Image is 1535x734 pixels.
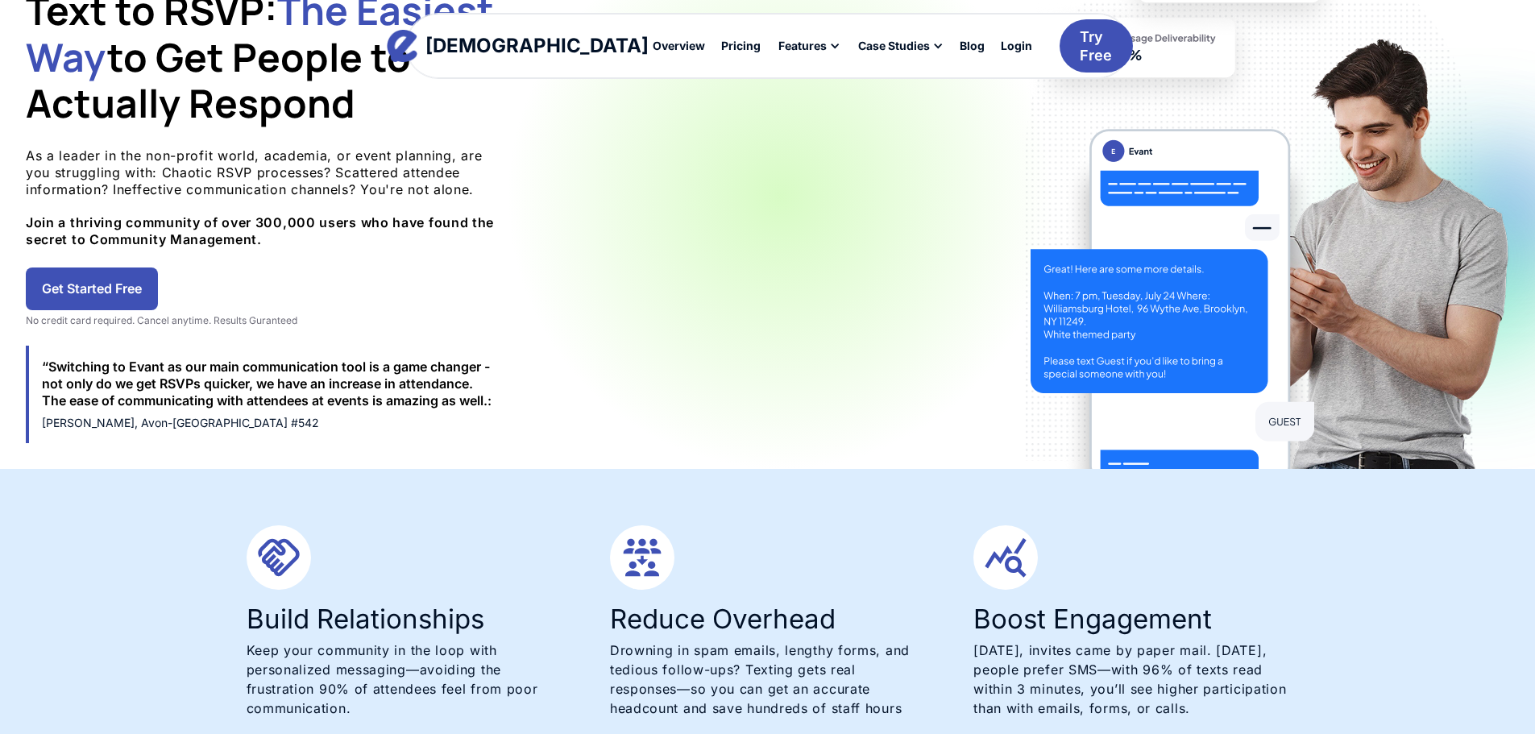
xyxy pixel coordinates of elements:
[26,314,509,327] div: No credit card required. Cancel anytime. Results Guranteed
[645,32,713,60] a: Overview
[26,147,509,248] p: As a leader in the non-profit world, academia, or event planning, are you struggling with: Chaoti...
[42,416,496,430] div: [PERSON_NAME], Avon-[GEOGRAPHIC_DATA] #542
[610,606,925,632] h3: Reduce Overhead
[848,32,952,60] div: Case Studies
[26,214,494,247] strong: Join a thriving community of over 300,000 users who have found the secret to Community Management.
[769,32,848,60] div: Features
[425,36,649,56] div: [DEMOGRAPHIC_DATA]
[402,30,633,62] a: home
[713,32,769,60] a: Pricing
[1001,40,1032,52] div: Login
[721,40,761,52] div: Pricing
[653,40,705,52] div: Overview
[42,359,496,408] div: “Switching to Evant as our main communication tool is a game changer - not only do we get RSVPs q...
[952,32,993,60] a: Blog
[778,40,827,52] div: Features
[993,32,1040,60] a: Login
[973,641,1288,718] p: [DATE], invites came by paper mail. [DATE], people prefer SMS—with 96% of texts read within 3 min...
[973,606,1288,632] h3: Boost Engagement
[247,641,562,718] p: Keep your community in the loop with personalized messaging—avoiding the frustration 90% of atten...
[960,40,985,52] div: Blog
[1080,27,1112,65] div: Try Free
[1060,19,1133,73] a: Try Free
[247,606,562,632] h3: Build Relationships
[26,267,158,310] a: Get Started Free
[610,641,925,718] p: Drowning in spam emails, lengthy forms, and tedious follow-ups? Texting gets real responses—so yo...
[858,40,930,52] div: Case Studies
